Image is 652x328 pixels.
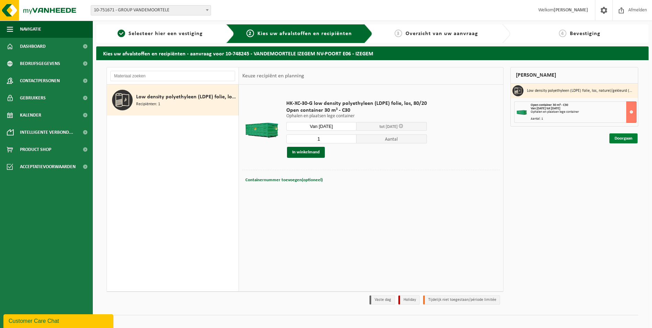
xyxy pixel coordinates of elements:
[510,67,638,84] div: [PERSON_NAME]
[527,85,633,96] h3: Low density polyethyleen (LDPE) folie, los, naturel/gekleurd (80/20)
[20,141,51,158] span: Product Shop
[96,46,649,60] h2: Kies uw afvalstoffen en recipiënten - aanvraag voor 10-748245 - VANDEMOORTELE IZEGEM NV-POORT E06...
[20,72,60,89] span: Contactpersonen
[110,71,235,81] input: Materiaal zoeken
[239,67,308,85] div: Keuze recipiënt en planning
[531,110,636,114] div: Ophalen en plaatsen lege container
[257,31,352,36] span: Kies uw afvalstoffen en recipiënten
[559,30,566,37] span: 4
[3,313,115,328] iframe: chat widget
[91,6,211,15] span: 10-751671 - GROUP VANDEMOORTELE
[369,295,395,305] li: Vaste dag
[286,100,427,107] span: HK-XC-30-G low density polyethyleen (LDPE) folie, los, 80/20
[286,114,427,119] p: Ophalen en plaatsen lege container
[286,122,357,131] input: Selecteer datum
[245,178,323,182] span: Containernummer toevoegen(optioneel)
[136,101,160,108] span: Recipiënten: 1
[287,147,325,158] button: In winkelmand
[20,124,73,141] span: Intelligente verbond...
[406,31,478,36] span: Overzicht van uw aanvraag
[531,117,636,121] div: Aantal: 1
[398,295,420,305] li: Holiday
[129,31,203,36] span: Selecteer hier een vestiging
[136,93,236,101] span: Low density polyethyleen (LDPE) folie, los, naturel/gekleurd (80/20)
[531,103,568,107] span: Open container 30 m³ - C30
[423,295,500,305] li: Tijdelijk niet toegestaan/période limitée
[609,133,638,143] a: Doorgaan
[20,107,41,124] span: Kalender
[20,55,60,72] span: Bedrijfsgegevens
[286,107,427,114] span: Open container 30 m³ - C30
[107,85,239,116] button: Low density polyethyleen (LDPE) folie, los, naturel/gekleurd (80/20) Recipiënten: 1
[379,124,398,129] span: tot [DATE]
[118,30,125,37] span: 1
[20,38,46,55] span: Dashboard
[395,30,402,37] span: 3
[245,175,323,185] button: Containernummer toevoegen(optioneel)
[356,134,427,143] span: Aantal
[531,107,560,110] strong: Van [DATE] tot [DATE]
[570,31,600,36] span: Bevestiging
[20,89,46,107] span: Gebruikers
[20,21,41,38] span: Navigatie
[100,30,221,38] a: 1Selecteer hier een vestiging
[554,8,588,13] strong: [PERSON_NAME]
[246,30,254,37] span: 2
[20,158,76,175] span: Acceptatievoorwaarden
